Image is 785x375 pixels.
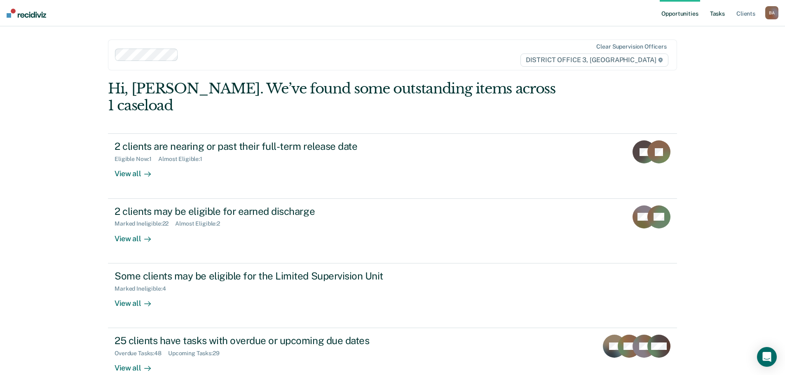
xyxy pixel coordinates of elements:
[108,80,563,114] div: Hi, [PERSON_NAME]. We’ve found some outstanding items across 1 caseload
[168,350,226,357] div: Upcoming Tasks : 29
[757,347,777,367] div: Open Intercom Messenger
[175,220,227,227] div: Almost Eligible : 2
[158,156,209,163] div: Almost Eligible : 1
[115,357,161,373] div: View all
[115,285,172,292] div: Marked Ineligible : 4
[7,9,46,18] img: Recidiviz
[765,6,778,19] button: BA
[115,227,161,243] div: View all
[115,163,161,179] div: View all
[115,205,404,217] div: 2 clients may be eligible for earned discharge
[115,220,175,227] div: Marked Ineligible : 22
[596,43,666,50] div: Clear supervision officers
[115,292,161,308] div: View all
[108,263,677,328] a: Some clients may be eligible for the Limited Supervision UnitMarked Ineligible:4View all
[115,270,404,282] div: Some clients may be eligible for the Limited Supervision Unit
[115,335,404,347] div: 25 clients have tasks with overdue or upcoming due dates
[108,199,677,263] a: 2 clients may be eligible for earned dischargeMarked Ineligible:22Almost Eligible:2View all
[115,350,168,357] div: Overdue Tasks : 48
[520,54,668,67] span: DISTRICT OFFICE 3, [GEOGRAPHIC_DATA]
[115,140,404,152] div: 2 clients are nearing or past their full-term release date
[108,133,677,198] a: 2 clients are nearing or past their full-term release dateEligible Now:1Almost Eligible:1View all
[765,6,778,19] div: B A
[115,156,158,163] div: Eligible Now : 1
